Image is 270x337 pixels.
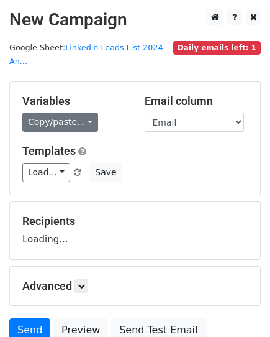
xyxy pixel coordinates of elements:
iframe: Chat Widget [208,277,270,337]
h5: Advanced [22,279,248,293]
a: Copy/paste... [22,113,98,132]
small: Google Sheet: [9,43,163,67]
h5: Variables [22,95,126,108]
a: Linkedin Leads List 2024 An... [9,43,163,67]
button: Save [89,163,122,182]
a: Load... [22,163,70,182]
div: Loading... [22,215,248,247]
a: Templates [22,144,76,157]
a: Daily emails left: 1 [173,43,261,52]
h2: New Campaign [9,9,261,30]
span: Daily emails left: 1 [173,41,261,55]
h5: Recipients [22,215,248,228]
h5: Email column [145,95,248,108]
